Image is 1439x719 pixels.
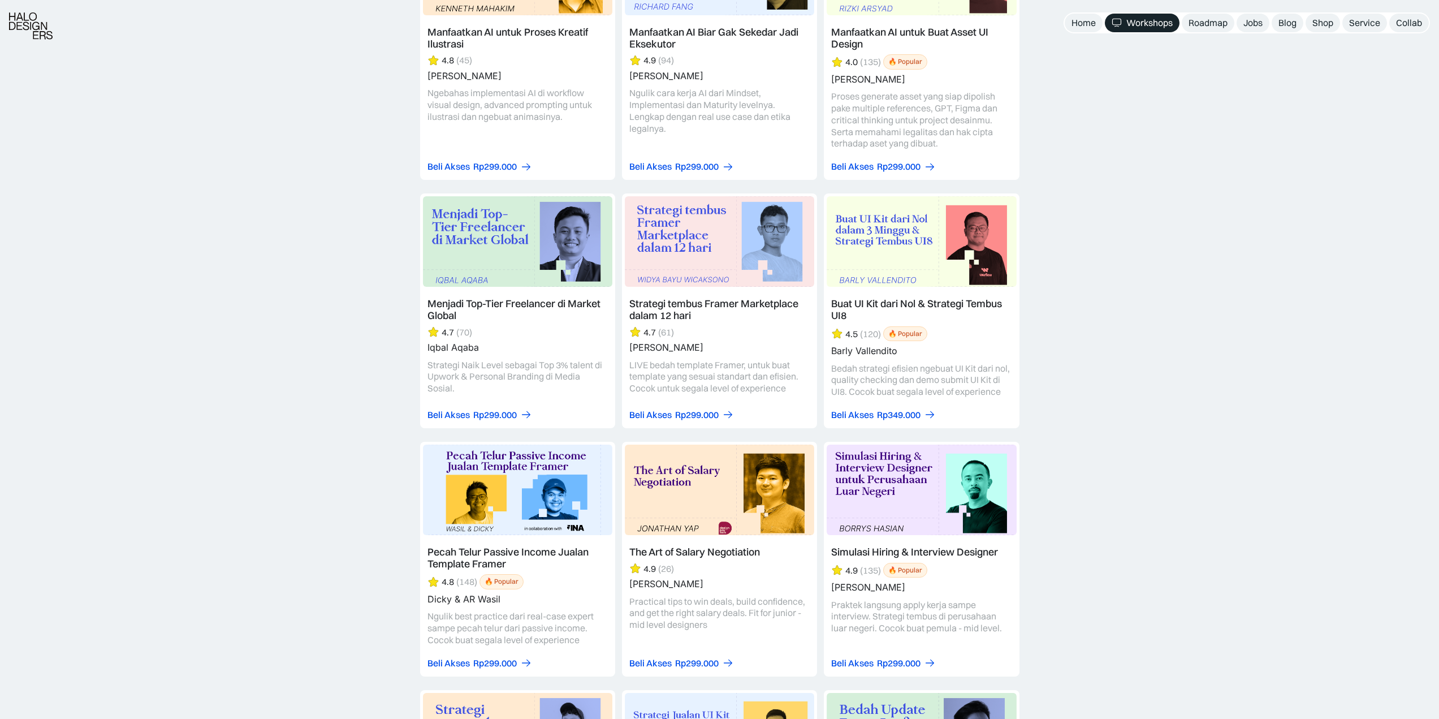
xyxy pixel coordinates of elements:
[427,409,470,421] div: Beli Akses
[629,161,734,173] a: Beli AksesRp299.000
[629,657,672,669] div: Beli Akses
[831,657,874,669] div: Beli Akses
[1396,17,1422,29] div: Collab
[831,161,936,173] a: Beli AksesRp299.000
[629,409,734,421] a: Beli AksesRp299.000
[473,657,517,669] div: Rp299.000
[427,161,470,173] div: Beli Akses
[1237,14,1269,32] a: Jobs
[1071,17,1096,29] div: Home
[1306,14,1340,32] a: Shop
[675,409,719,421] div: Rp299.000
[831,657,936,669] a: Beli AksesRp299.000
[1312,17,1333,29] div: Shop
[473,409,517,421] div: Rp299.000
[1342,14,1387,32] a: Service
[831,161,874,173] div: Beli Akses
[1389,14,1429,32] a: Collab
[427,657,470,669] div: Beli Akses
[877,409,921,421] div: Rp349.000
[427,161,532,173] a: Beli AksesRp299.000
[473,161,517,173] div: Rp299.000
[1243,17,1263,29] div: Jobs
[831,409,874,421] div: Beli Akses
[427,657,532,669] a: Beli AksesRp299.000
[427,409,532,421] a: Beli AksesRp299.000
[629,409,672,421] div: Beli Akses
[1278,17,1297,29] div: Blog
[1182,14,1234,32] a: Roadmap
[1065,14,1103,32] a: Home
[1349,17,1380,29] div: Service
[877,657,921,669] div: Rp299.000
[1105,14,1179,32] a: Workshops
[1272,14,1303,32] a: Blog
[1126,17,1173,29] div: Workshops
[675,161,719,173] div: Rp299.000
[1189,17,1228,29] div: Roadmap
[831,409,936,421] a: Beli AksesRp349.000
[629,161,672,173] div: Beli Akses
[877,161,921,173] div: Rp299.000
[675,657,719,669] div: Rp299.000
[629,657,734,669] a: Beli AksesRp299.000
